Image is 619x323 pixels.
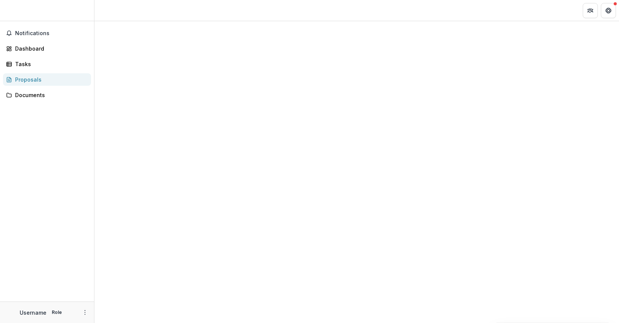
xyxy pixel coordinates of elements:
div: Dashboard [15,45,85,53]
a: Documents [3,89,91,101]
div: Documents [15,91,85,99]
button: Get Help [601,3,616,18]
p: Username [20,309,46,317]
button: Partners [583,3,598,18]
button: Notifications [3,27,91,39]
span: Notifications [15,30,88,37]
a: Dashboard [3,42,91,55]
div: Proposals [15,76,85,83]
div: Tasks [15,60,85,68]
a: Proposals [3,73,91,86]
a: Tasks [3,58,91,70]
button: More [80,308,90,317]
p: Role [49,309,64,316]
